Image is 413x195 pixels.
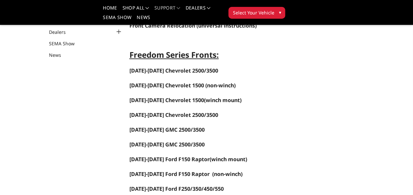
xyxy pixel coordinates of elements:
a: [DATE]-[DATE] Chevrolet 2500/3500 [129,67,218,74]
a: shop all [123,6,149,15]
a: SEMA Show [49,40,83,47]
a: News [49,52,69,58]
span: [DATE]-[DATE] Chevrolet 1500 [129,82,204,89]
span: [DATE]-[DATE] Chevrolet 2500/3500 [129,111,218,119]
a: Front Camera Relocation (universal instructions) [129,22,257,29]
a: [DATE]-[DATE] GMC 2500/3500 [129,141,205,148]
button: Select Your Vehicle [228,7,285,19]
span: (non-winch) [205,82,236,89]
a: Dealers [49,29,74,35]
span: (winch mount) [129,97,241,104]
a: [DATE]-[DATE] Chevrolet 1500 [129,97,204,104]
a: [DATE]-[DATE] Ford F150 Raptor [129,171,210,177]
a: Support [154,6,180,15]
a: [DATE]-[DATE] GMC 2500/3500 [129,126,205,133]
span: ▾ [279,9,281,16]
a: [DATE]-[DATE] Ford F250/350/450/550 [129,185,224,192]
a: [DATE]-[DATE] Chevrolet 2500/3500 [129,112,218,118]
a: Home [103,6,117,15]
span: Select Your Vehicle [233,9,274,16]
span: (winch mount) [129,156,247,163]
span: (non-winch) [212,170,242,178]
span: [DATE]-[DATE] GMC 2500/3500 [129,141,205,148]
a: News [137,15,150,25]
a: [DATE]-[DATE] Chevrolet 1500 [129,82,204,89]
a: SEMA Show [103,15,131,25]
a: [DATE]-[DATE] Ford F150 Raptor [129,156,210,163]
a: Dealers [186,6,211,15]
span: Freedom Series Fronts: [129,49,219,60]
